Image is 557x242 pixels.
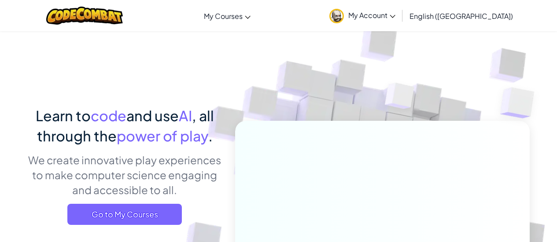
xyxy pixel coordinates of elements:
[67,204,182,225] a: Go to My Courses
[36,107,91,124] span: Learn to
[409,11,513,21] span: English ([GEOGRAPHIC_DATA])
[348,11,395,20] span: My Account
[368,65,432,131] img: Overlap cubes
[46,7,123,25] img: CodeCombat logo
[126,107,179,124] span: and use
[204,11,243,21] span: My Courses
[28,152,222,197] p: We create innovative play experiences to make computer science engaging and accessible to all.
[179,107,192,124] span: AI
[91,107,126,124] span: code
[199,4,255,28] a: My Courses
[325,2,400,29] a: My Account
[329,9,344,23] img: avatar
[208,127,213,144] span: .
[405,4,517,28] a: English ([GEOGRAPHIC_DATA])
[117,127,208,144] span: power of play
